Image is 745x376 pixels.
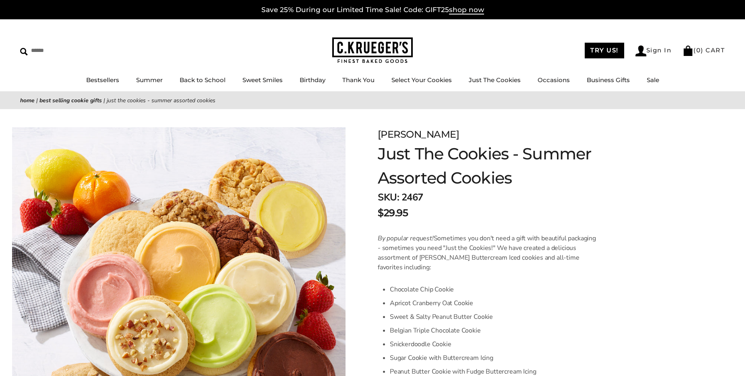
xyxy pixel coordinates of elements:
nav: breadcrumbs [20,96,725,105]
img: C.KRUEGER'S [332,37,413,64]
a: Thank You [342,76,375,84]
h1: Just The Cookies - Summer Assorted Cookies [378,142,635,190]
span: | [36,97,38,104]
a: Occasions [538,76,570,84]
img: Search [20,48,28,56]
span: | [103,97,105,104]
p: Sometimes you don't need a gift with beautiful packaging - sometimes you need "Just the Cookies!"... [378,233,598,272]
li: Sweet & Salty Peanut Butter Cookie [390,310,598,324]
a: Summer [136,76,163,84]
li: Sugar Cookie with Buttercream Icing [390,351,598,365]
a: Save 25% During our Limited Time Sale! Code: GIFT25shop now [261,6,484,14]
span: 2467 [401,191,423,204]
li: Apricot Cranberry Oat Cookie [390,296,598,310]
a: Sweet Smiles [242,76,283,84]
a: TRY US! [585,43,624,58]
strong: SKU: [378,191,399,204]
a: Business Gifts [587,76,630,84]
a: Bestsellers [86,76,119,84]
span: 0 [696,46,701,54]
a: Sign In [635,45,672,56]
li: Snickerdoodle Cookie [390,337,598,351]
a: Back to School [180,76,226,84]
a: Sale [647,76,659,84]
a: (0) CART [683,46,725,54]
a: Home [20,97,35,104]
div: [PERSON_NAME] [378,127,635,142]
span: $29.95 [378,206,408,220]
a: Just The Cookies [469,76,521,84]
span: Just The Cookies - Summer Assorted Cookies [107,97,215,104]
img: Bag [683,45,693,56]
img: Account [635,45,646,56]
a: Select Your Cookies [391,76,452,84]
a: Best Selling Cookie Gifts [39,97,102,104]
li: Chocolate Chip Cookie [390,283,598,296]
a: Birthday [300,76,325,84]
span: shop now [449,6,484,14]
li: Belgian Triple Chocolate Cookie [390,324,598,337]
input: Search [20,44,116,57]
em: By popular request! [378,234,434,243]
